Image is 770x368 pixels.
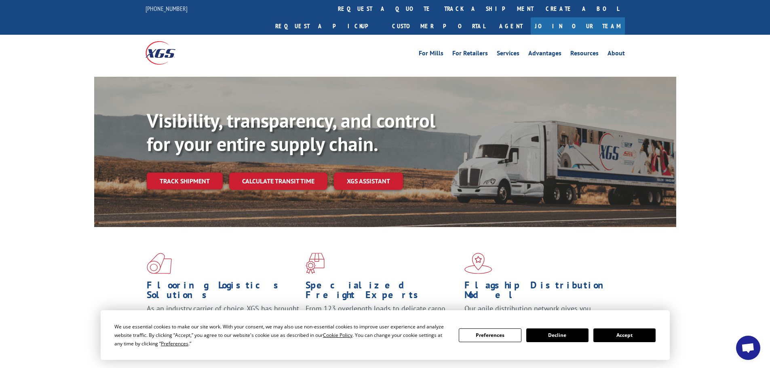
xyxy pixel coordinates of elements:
[593,328,656,342] button: Accept
[464,280,617,304] h1: Flagship Distribution Model
[497,50,519,59] a: Services
[229,172,327,190] a: Calculate transit time
[491,17,531,35] a: Agent
[306,304,458,340] p: From 123 overlength loads to delicate cargo, our experienced staff knows the best way to move you...
[386,17,491,35] a: Customer Portal
[323,332,352,339] span: Cookie Policy
[608,50,625,59] a: About
[147,253,172,274] img: xgs-icon-total-supply-chain-intelligence-red
[269,17,386,35] a: Request a pickup
[736,336,760,360] div: Open chat
[306,253,325,274] img: xgs-icon-focused-on-flooring-red
[147,304,299,332] span: As an industry carrier of choice, XGS has brought innovation and dedication to flooring logistics...
[146,4,188,13] a: [PHONE_NUMBER]
[147,108,435,156] b: Visibility, transparency, and control for your entire supply chain.
[334,172,403,190] a: XGS ASSISTANT
[147,172,223,189] a: Track shipment
[464,304,613,323] span: Our agile distribution network gives you nationwide inventory management on demand.
[464,253,492,274] img: xgs-icon-flagship-distribution-model-red
[526,328,589,342] button: Decline
[161,340,188,347] span: Preferences
[147,280,300,304] h1: Flooring Logistics Solutions
[459,328,521,342] button: Preferences
[452,50,488,59] a: For Retailers
[101,310,670,360] div: Cookie Consent Prompt
[306,280,458,304] h1: Specialized Freight Experts
[528,50,561,59] a: Advantages
[114,322,449,348] div: We use essential cookies to make our site work. With your consent, we may also use non-essential ...
[531,17,625,35] a: Join Our Team
[419,50,443,59] a: For Mills
[570,50,599,59] a: Resources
